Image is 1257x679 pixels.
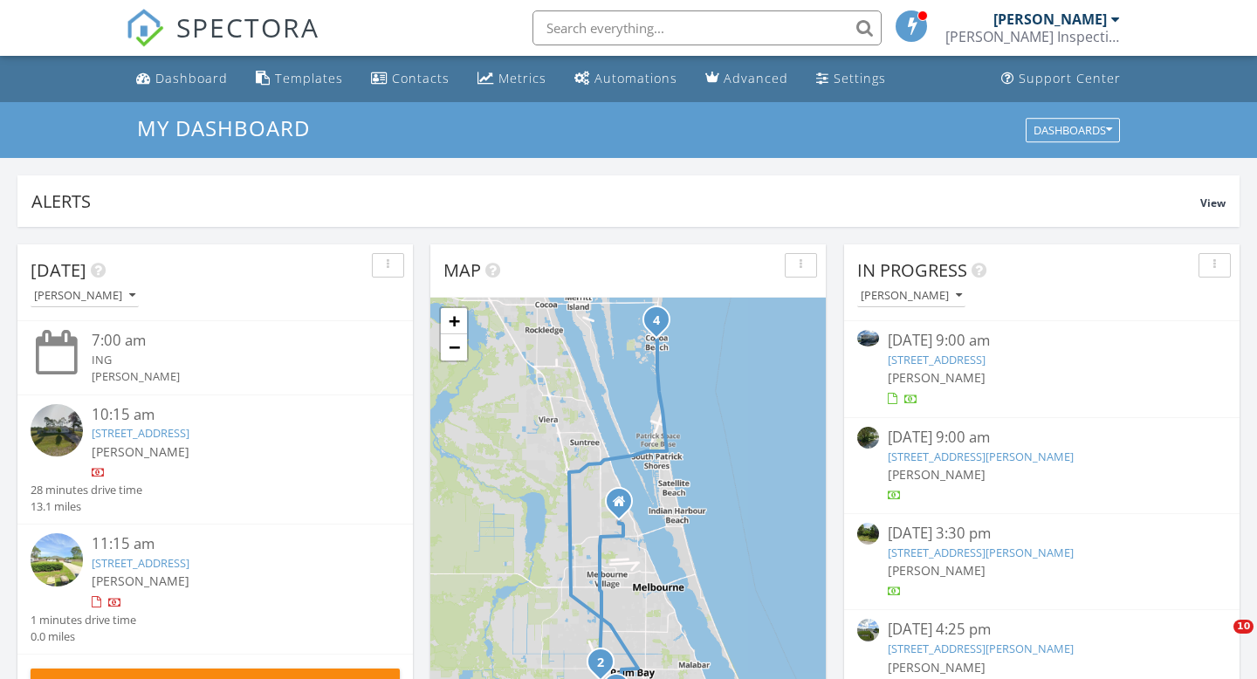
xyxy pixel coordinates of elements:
[857,285,965,308] button: [PERSON_NAME]
[471,63,553,95] a: Metrics
[31,533,83,586] img: streetview
[1019,70,1121,86] div: Support Center
[1233,620,1254,634] span: 10
[857,523,879,545] img: streetview
[532,10,882,45] input: Search everything...
[364,63,457,95] a: Contacts
[443,258,481,282] span: Map
[601,662,611,672] div: 607 Tejon Ave SW, Palm Bay, FL 32908
[137,113,310,142] span: My Dashboard
[31,404,400,516] a: 10:15 am [STREET_ADDRESS] [PERSON_NAME] 28 minutes drive time 13.1 miles
[392,70,450,86] div: Contacts
[92,555,189,571] a: [STREET_ADDRESS]
[888,562,986,579] span: [PERSON_NAME]
[834,70,886,86] div: Settings
[945,28,1120,45] div: Lucas Inspection Services
[126,24,319,60] a: SPECTORA
[888,641,1074,656] a: [STREET_ADDRESS][PERSON_NAME]
[92,443,189,460] span: [PERSON_NAME]
[249,63,350,95] a: Templates
[1200,195,1226,210] span: View
[129,63,235,95] a: Dashboard
[857,330,879,346] img: 9301201%2Fcover_photos%2F49iWAkn7r3E1ytUsowqT%2Fsmall.9301201-1755646456645
[656,319,667,330] div: 133 N Orlando Ave, Cocoa Beach, FL 32931
[498,70,546,86] div: Metrics
[275,70,343,86] div: Templates
[92,573,189,589] span: [PERSON_NAME]
[31,404,83,456] img: streetview
[857,619,879,641] img: streetview
[594,70,677,86] div: Automations
[92,425,189,441] a: [STREET_ADDRESS]
[176,9,319,45] span: SPECTORA
[993,10,1107,28] div: [PERSON_NAME]
[92,368,368,385] div: [PERSON_NAME]
[888,545,1074,560] a: [STREET_ADDRESS][PERSON_NAME]
[31,285,139,308] button: [PERSON_NAME]
[441,334,467,360] a: Zoom out
[653,315,660,327] i: 4
[92,352,368,368] div: ING
[857,523,1226,600] a: [DATE] 3:30 pm [STREET_ADDRESS][PERSON_NAME] [PERSON_NAME]
[92,330,368,352] div: 7:00 am
[724,70,788,86] div: Advanced
[92,533,368,555] div: 11:15 am
[857,427,1226,504] a: [DATE] 9:00 am [STREET_ADDRESS][PERSON_NAME] [PERSON_NAME]
[567,63,684,95] a: Automations (Basic)
[888,523,1196,545] div: [DATE] 3:30 pm
[31,482,142,498] div: 28 minutes drive time
[888,330,1196,352] div: [DATE] 9:00 am
[441,308,467,334] a: Zoom in
[34,290,135,302] div: [PERSON_NAME]
[1034,124,1112,136] div: Dashboards
[31,498,142,515] div: 13.1 miles
[31,612,136,628] div: 1 minutes drive time
[619,501,629,511] div: 1000 Westways Drive, Melbourne FL 32935
[888,427,1196,449] div: [DATE] 9:00 am
[888,449,1074,464] a: [STREET_ADDRESS][PERSON_NAME]
[698,63,795,95] a: Advanced
[31,189,1200,213] div: Alerts
[31,258,86,282] span: [DATE]
[861,290,962,302] div: [PERSON_NAME]
[31,628,136,645] div: 0.0 miles
[155,70,228,86] div: Dashboard
[857,258,967,282] span: In Progress
[1026,118,1120,142] button: Dashboards
[888,466,986,483] span: [PERSON_NAME]
[809,63,893,95] a: Settings
[31,533,400,645] a: 11:15 am [STREET_ADDRESS] [PERSON_NAME] 1 minutes drive time 0.0 miles
[994,63,1128,95] a: Support Center
[92,404,368,426] div: 10:15 am
[857,427,879,449] img: streetview
[888,369,986,386] span: [PERSON_NAME]
[1198,620,1240,662] iframe: Intercom live chat
[126,9,164,47] img: The Best Home Inspection Software - Spectora
[857,330,1226,408] a: [DATE] 9:00 am [STREET_ADDRESS] [PERSON_NAME]
[888,619,1196,641] div: [DATE] 4:25 pm
[888,352,986,367] a: [STREET_ADDRESS]
[597,657,604,669] i: 2
[888,659,986,676] span: [PERSON_NAME]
